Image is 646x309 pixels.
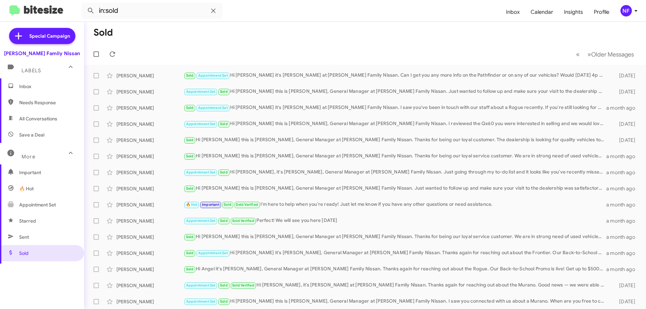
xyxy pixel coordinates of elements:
[232,283,254,287] span: Sold Verified
[620,5,632,16] div: NF
[608,282,641,289] div: [DATE]
[186,202,198,207] span: 🔥 Hot
[184,233,606,241] div: Hi [PERSON_NAME] this is [PERSON_NAME], General Manager at [PERSON_NAME] Family Nissan. Thanks fo...
[184,136,608,144] div: Hi [PERSON_NAME] this is [PERSON_NAME], General Manager at [PERSON_NAME] Family Nissan. Thanks fo...
[184,249,606,257] div: Hi [PERSON_NAME] it's [PERSON_NAME], General Manager at [PERSON_NAME] Family Nissan. Thanks again...
[224,202,231,207] span: Sold
[186,154,194,158] span: Sold
[608,72,641,79] div: [DATE]
[184,265,606,273] div: Hi Angel it's [PERSON_NAME], General Manager at [PERSON_NAME] Family Nissan. Thanks again for rea...
[220,219,228,223] span: Sold
[186,267,194,271] span: Sold
[184,72,608,79] div: Hi [PERSON_NAME] it's [PERSON_NAME] at [PERSON_NAME] Family Nissan. Can I get you any more info o...
[116,266,184,273] div: [PERSON_NAME]
[198,73,228,78] span: Appointment Set
[186,106,194,110] span: Sold
[186,122,216,126] span: Appointment Set
[116,201,184,208] div: [PERSON_NAME]
[19,115,57,122] span: All Conversations
[572,47,584,61] button: Previous
[525,2,559,22] a: Calendar
[559,2,588,22] a: Insights
[81,3,223,19] input: Search
[186,170,216,175] span: Appointment Set
[22,154,35,160] span: More
[184,201,606,208] div: I'm here to help when you're ready! Just let me know if you have any other questions or need assi...
[606,234,641,240] div: a month ago
[19,99,76,106] span: Needs Response
[236,202,258,207] span: Sold Verified
[19,169,76,176] span: Important
[591,51,634,58] span: Older Messages
[186,89,216,94] span: Appointment Set
[184,120,608,128] div: Hi [PERSON_NAME] this is [PERSON_NAME], General Manager at [PERSON_NAME] Family Nissan. I reviewe...
[116,250,184,257] div: [PERSON_NAME]
[4,50,80,57] div: [PERSON_NAME] Family Nissan
[576,50,580,59] span: «
[116,153,184,160] div: [PERSON_NAME]
[22,68,41,74] span: Labels
[9,28,75,44] a: Special Campaign
[220,299,228,304] span: Sold
[606,169,641,176] div: a month ago
[608,298,641,305] div: [DATE]
[186,251,194,255] span: Sold
[116,72,184,79] div: [PERSON_NAME]
[202,202,219,207] span: Important
[184,104,606,112] div: Hi [PERSON_NAME] it's [PERSON_NAME] at [PERSON_NAME] Family Nissan. I saw you've been in touch wi...
[184,88,608,95] div: Hi [PERSON_NAME] this is [PERSON_NAME], General Manager at [PERSON_NAME] Family Nissan. Just want...
[186,299,216,304] span: Appointment Set
[94,27,113,38] h1: Sold
[186,186,194,191] span: Sold
[606,201,641,208] div: a month ago
[606,218,641,224] div: a month ago
[606,266,641,273] div: a month ago
[501,2,525,22] a: Inbox
[606,185,641,192] div: a month ago
[186,283,216,287] span: Appointment Set
[186,73,194,78] span: Sold
[588,2,615,22] a: Profile
[116,169,184,176] div: [PERSON_NAME]
[186,219,216,223] span: Appointment Set
[220,283,228,287] span: Sold
[608,121,641,127] div: [DATE]
[116,282,184,289] div: [PERSON_NAME]
[606,153,641,160] div: a month ago
[608,88,641,95] div: [DATE]
[19,185,34,192] span: 🔥 Hot
[19,201,56,208] span: Appointment Set
[19,218,36,224] span: Starred
[19,234,29,240] span: Sent
[116,105,184,111] div: [PERSON_NAME]
[19,250,29,257] span: Sold
[608,137,641,144] div: [DATE]
[29,33,70,39] span: Special Campaign
[583,47,638,61] button: Next
[220,89,228,94] span: Sold
[116,137,184,144] div: [PERSON_NAME]
[220,170,228,175] span: Sold
[116,185,184,192] div: [PERSON_NAME]
[19,131,44,138] span: Save a Deal
[19,83,76,90] span: Inbox
[198,251,228,255] span: Appointment Set
[606,250,641,257] div: a month ago
[184,185,606,192] div: Hi [PERSON_NAME] this is [PERSON_NAME], General Manager at [PERSON_NAME] Family Nissan. Just want...
[184,217,606,225] div: Perfect! We will see you here [DATE]
[184,168,606,176] div: Hi [PERSON_NAME], it's [PERSON_NAME], General Manager at [PERSON_NAME] Family Nissan. Just going ...
[116,88,184,95] div: [PERSON_NAME]
[184,152,606,160] div: Hi [PERSON_NAME] this is [PERSON_NAME], General Manager at [PERSON_NAME] Family Nissan. Thanks fo...
[198,106,228,110] span: Appointment Set
[116,218,184,224] div: [PERSON_NAME]
[587,50,591,59] span: »
[572,47,638,61] nav: Page navigation example
[232,219,254,223] span: Sold Verified
[116,234,184,240] div: [PERSON_NAME]
[116,298,184,305] div: [PERSON_NAME]
[220,122,228,126] span: Sold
